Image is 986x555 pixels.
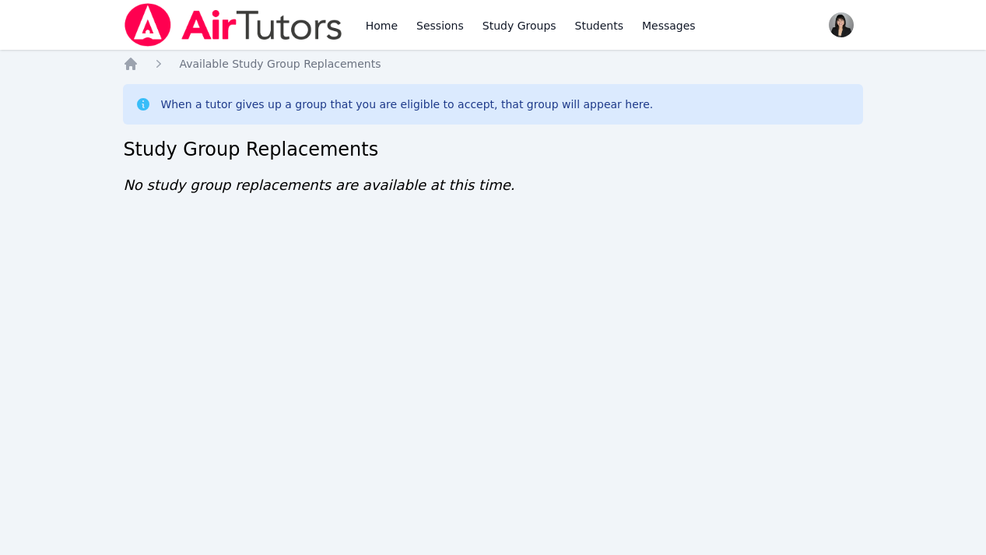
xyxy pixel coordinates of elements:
[160,97,653,112] div: When a tutor gives up a group that you are eligible to accept, that group will appear here.
[123,3,343,47] img: Air Tutors
[179,56,381,72] a: Available Study Group Replacements
[123,137,862,162] h2: Study Group Replacements
[123,56,862,72] nav: Breadcrumb
[179,58,381,70] span: Available Study Group Replacements
[123,177,514,193] span: No study group replacements are available at this time.
[642,18,696,33] span: Messages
